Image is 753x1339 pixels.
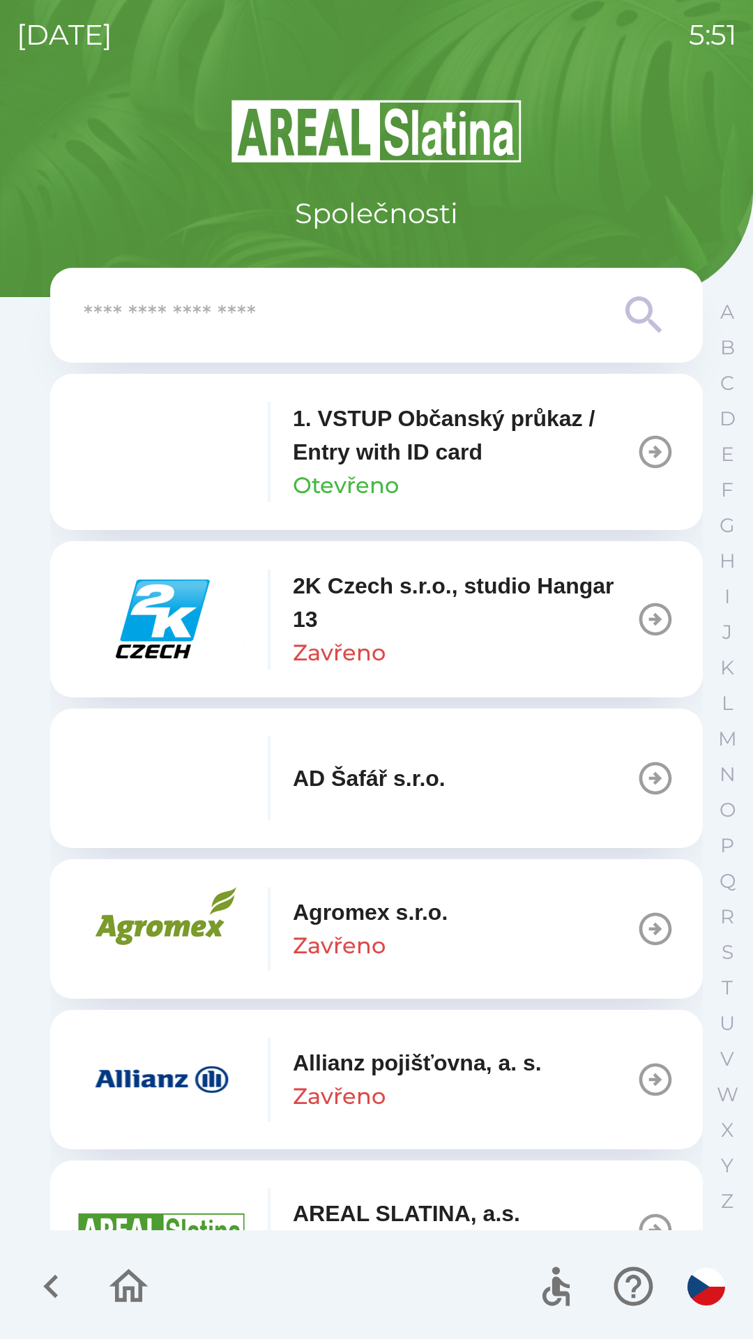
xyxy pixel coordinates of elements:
[720,300,734,324] p: A
[721,442,734,467] p: E
[78,887,245,971] img: 33c739ec-f83b-42c3-a534-7980a31bd9ae.png
[710,330,745,365] button: B
[721,1189,733,1213] p: Z
[710,792,745,828] button: O
[720,869,736,893] p: Q
[722,976,733,1000] p: T
[724,584,730,609] p: I
[717,1082,738,1107] p: W
[710,970,745,1006] button: T
[689,14,736,56] p: 5:51
[720,833,734,858] p: P
[720,371,734,395] p: C
[720,513,735,538] p: G
[293,1046,542,1080] p: Allianz pojišťovna, a. s.
[710,401,745,437] button: D
[50,541,703,697] button: 2K Czech s.r.o., studio Hangar 13Zavřeno
[78,736,245,820] img: fe4c8044-c89c-4fb5-bacd-c2622eeca7e4.png
[78,577,245,661] img: 46855577-05aa-44e5-9e88-426d6f140dc0.png
[710,508,745,543] button: G
[293,895,448,929] p: Agromex s.r.o.
[710,365,745,401] button: C
[720,335,735,360] p: B
[720,1047,734,1071] p: V
[710,294,745,330] button: A
[710,1077,745,1112] button: W
[710,1183,745,1219] button: Z
[710,1041,745,1077] button: V
[720,798,736,822] p: O
[710,863,745,899] button: Q
[721,1118,733,1142] p: X
[710,614,745,650] button: J
[293,469,399,502] p: Otevřeno
[710,650,745,686] button: K
[710,935,745,970] button: S
[720,762,736,787] p: N
[720,905,734,929] p: R
[722,620,732,644] p: J
[710,1112,745,1148] button: X
[720,1011,735,1036] p: U
[50,374,703,530] button: 1. VSTUP Občanský průkaz / Entry with ID cardOtevřeno
[50,709,703,848] button: AD Šafář s.r.o.
[721,478,733,502] p: F
[50,859,703,999] button: Agromex s.r.o.Zavřeno
[710,1148,745,1183] button: Y
[720,656,734,680] p: K
[50,1160,703,1300] button: AREAL SLATINA, a.s.Zavřeno
[710,721,745,757] button: M
[710,828,745,863] button: P
[17,14,112,56] p: [DATE]
[722,691,733,716] p: L
[50,98,703,165] img: Logo
[720,407,736,431] p: D
[720,549,736,573] p: H
[293,636,386,669] p: Zavřeno
[293,929,386,962] p: Zavřeno
[710,472,745,508] button: F
[710,686,745,721] button: L
[78,1038,245,1121] img: f3415073-8ef0-49a2-9816-fbbc8a42d535.png
[293,402,636,469] p: 1. VSTUP Občanský průkaz / Entry with ID card
[710,1006,745,1041] button: U
[687,1268,725,1306] img: cs flag
[710,757,745,792] button: N
[710,543,745,579] button: H
[722,940,733,964] p: S
[721,1153,733,1178] p: Y
[710,437,745,472] button: E
[78,1188,245,1272] img: aad3f322-fb90-43a2-be23-5ead3ef36ce5.png
[710,579,745,614] button: I
[295,192,458,234] p: Společnosti
[293,1197,520,1230] p: AREAL SLATINA, a.s.
[50,1010,703,1149] button: Allianz pojišťovna, a. s.Zavřeno
[710,899,745,935] button: R
[78,410,245,494] img: 79c93659-7a2c-460d-85f3-2630f0b529cc.png
[293,569,636,636] p: 2K Czech s.r.o., studio Hangar 13
[718,727,737,751] p: M
[293,1080,386,1113] p: Zavřeno
[293,762,446,795] p: AD Šafář s.r.o.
